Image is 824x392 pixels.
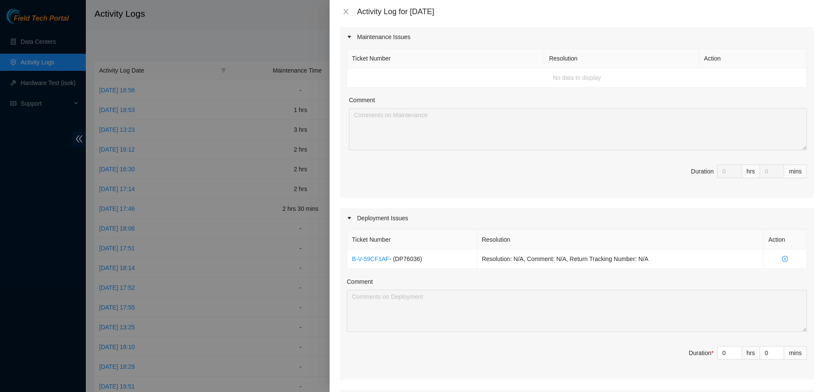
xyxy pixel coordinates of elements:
button: Close [340,8,352,16]
span: - ( DP76036 ) [389,255,422,262]
th: Ticket Number [347,49,544,68]
th: Resolution [477,230,764,249]
div: Duration [689,348,714,358]
td: No data to display [347,68,807,88]
div: Deployment Issues [340,208,814,228]
label: Comment [347,277,373,286]
span: close [342,8,349,15]
td: Resolution: N/A, Comment: N/A, Return Tracking Number: N/A [477,249,764,269]
span: close-circle [768,256,802,262]
span: caret-right [347,216,352,221]
th: Action [699,49,807,68]
th: Action [763,230,807,249]
div: Activity Log for [DATE] [357,7,814,16]
div: hrs [742,164,760,178]
div: Maintenance Issues [340,27,814,47]
div: hrs [742,346,760,360]
label: Comment [349,95,375,105]
textarea: Comment [347,290,807,332]
th: Resolution [544,49,699,68]
div: Duration [691,167,714,176]
th: Ticket Number [347,230,477,249]
span: caret-right [347,34,352,40]
div: mins [784,164,807,178]
a: B-V-59CF1AF [352,255,389,262]
textarea: Comment [349,108,807,150]
div: mins [784,346,807,360]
